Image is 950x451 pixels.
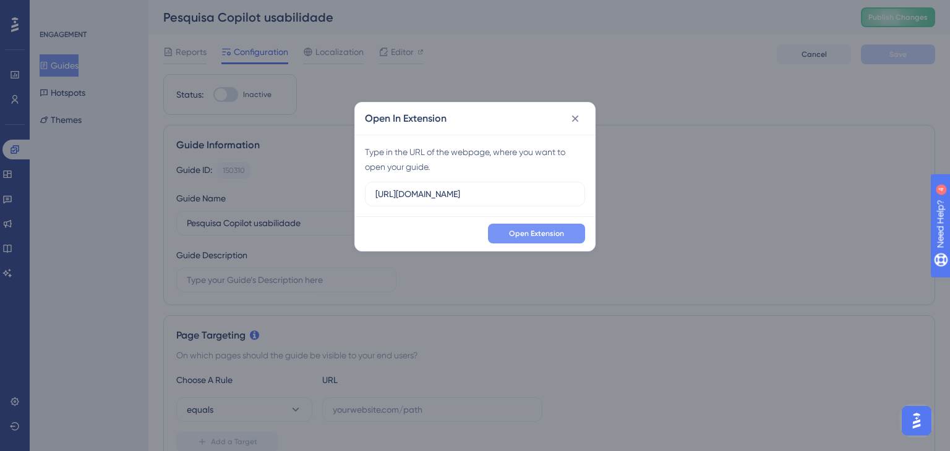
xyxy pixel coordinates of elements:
[86,6,90,16] div: 4
[509,229,564,238] span: Open Extension
[365,145,585,174] div: Type in the URL of the webpage, where you want to open your guide.
[375,187,575,201] input: URL
[365,111,447,126] h2: Open In Extension
[898,402,935,439] iframe: UserGuiding AI Assistant Launcher
[29,3,77,18] span: Need Help?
